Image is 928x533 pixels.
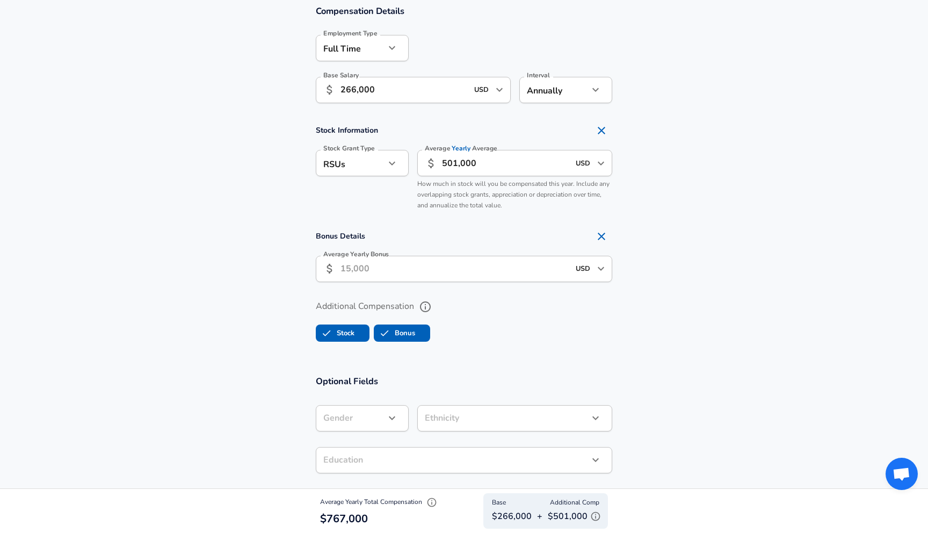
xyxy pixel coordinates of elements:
[591,120,612,141] button: Remove Section
[340,77,468,103] input: 100,000
[316,5,612,17] h3: Compensation Details
[316,323,337,343] span: Stock
[519,77,589,103] div: Annually
[593,156,608,171] button: Open
[316,375,612,387] h3: Optional Fields
[374,323,395,343] span: Bonus
[593,261,608,276] button: Open
[886,458,918,490] div: Open chat
[316,298,612,316] label: Additional Compensation
[588,508,604,524] button: Explain Additional Compensation
[316,323,354,343] label: Stock
[527,72,550,78] label: Interval
[492,498,506,508] span: Base
[340,256,569,282] input: 15,000
[323,72,359,78] label: Base Salary
[316,120,612,141] h4: Stock Information
[323,145,375,152] label: Stock Grant Type
[442,150,569,176] input: 40,000
[572,155,594,171] input: USD
[374,325,430,342] button: BonusBonus
[471,82,492,98] input: USD
[416,298,434,316] button: help
[572,261,594,277] input: USD
[323,30,378,37] label: Employment Type
[316,150,385,176] div: RSUs
[320,498,440,506] span: Average Yearly Total Compensation
[417,179,610,210] span: How much in stock will you be compensated this year. Include any overlapping stock grants, apprec...
[492,82,507,97] button: Open
[425,145,497,152] label: Average Average
[591,226,612,247] button: Remove Section
[537,510,542,523] p: +
[492,510,532,523] p: $266,000
[316,325,369,342] button: StockStock
[323,251,389,257] label: Average Yearly Bonus
[452,144,471,153] span: Yearly
[548,508,604,524] p: $501,000
[550,498,599,508] span: Additional Comp
[374,323,415,343] label: Bonus
[316,35,385,61] div: Full Time
[316,226,612,247] h4: Bonus Details
[424,494,440,510] button: Explain Total Compensation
